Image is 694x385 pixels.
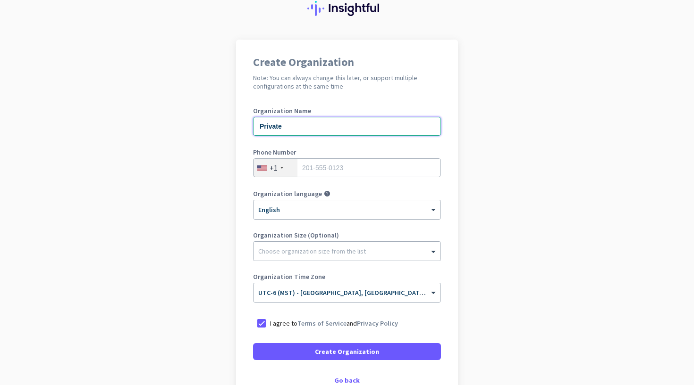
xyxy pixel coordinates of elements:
[357,319,398,328] a: Privacy Policy
[270,163,278,172] div: +1
[253,232,441,238] label: Organization Size (Optional)
[307,1,387,16] img: Insightful
[253,149,441,156] label: Phone Number
[253,158,441,177] input: 201-555-0123
[270,319,398,328] p: I agree to and
[253,57,441,68] h1: Create Organization
[253,107,441,114] label: Organization Name
[253,377,441,384] div: Go back
[297,319,347,328] a: Terms of Service
[315,347,379,356] span: Create Organization
[253,273,441,280] label: Organization Time Zone
[253,74,441,90] h2: Note: You can always change this later, or support multiple configurations at the same time
[324,190,330,197] i: help
[253,190,322,197] label: Organization language
[253,343,441,360] button: Create Organization
[253,117,441,136] input: What is the name of your organization?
